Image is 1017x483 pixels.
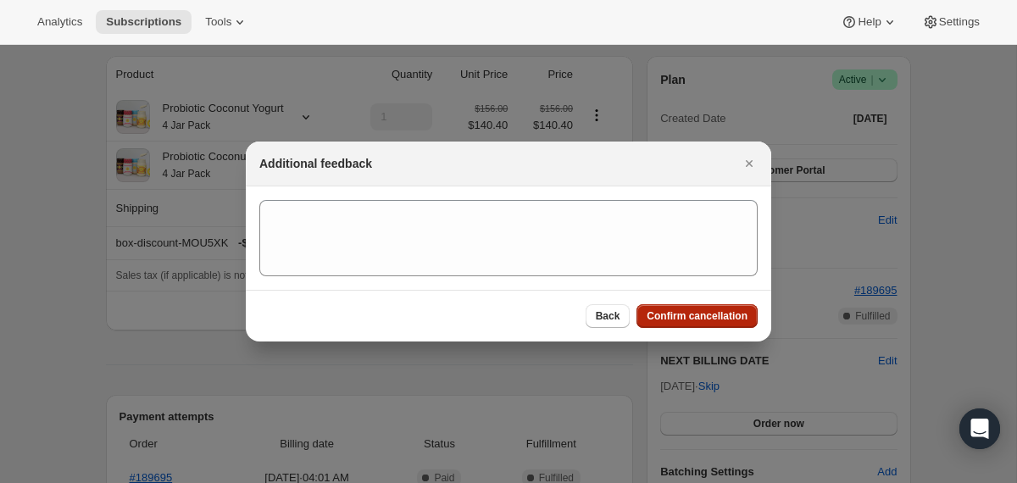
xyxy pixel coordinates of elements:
button: Tools [195,10,258,34]
span: Subscriptions [106,15,181,29]
span: Back [596,309,620,323]
button: Back [586,304,631,328]
button: Subscriptions [96,10,192,34]
span: Tools [205,15,231,29]
button: Confirm cancellation [636,304,758,328]
span: Analytics [37,15,82,29]
span: Settings [939,15,980,29]
span: Confirm cancellation [647,309,747,323]
button: Close [737,152,761,175]
button: Analytics [27,10,92,34]
div: Open Intercom Messenger [959,408,1000,449]
span: Help [858,15,881,29]
h2: Additional feedback [259,155,372,172]
button: Settings [912,10,990,34]
button: Help [831,10,908,34]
